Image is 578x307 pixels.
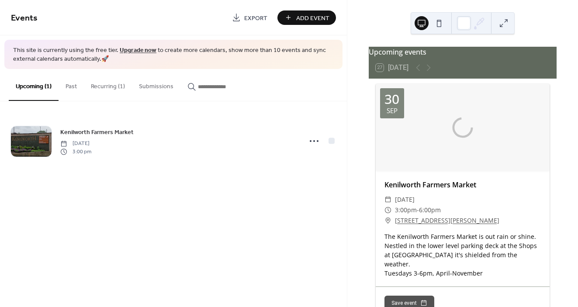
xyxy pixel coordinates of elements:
span: - [417,205,419,215]
button: Add Event [277,10,336,25]
div: Upcoming events [369,47,557,57]
div: ​ [384,205,391,215]
button: Past [59,69,84,100]
div: The Kenilworth Farmers Market is out rain or shine. Nestled in the lower level parking deck at th... [376,232,550,278]
span: Export [244,14,267,23]
span: [DATE] [60,140,91,148]
button: Upcoming (1) [9,69,59,101]
span: [DATE] [395,194,415,205]
div: Kenilworth Farmers Market [376,179,550,190]
span: 6:00pm [419,205,441,215]
div: ​ [384,215,391,226]
span: Add Event [296,14,329,23]
span: This site is currently using the free tier. to create more calendars, show more than 10 events an... [13,46,334,63]
div: ​ [384,194,391,205]
a: Kenilworth Farmers Market [60,127,134,137]
a: Export [225,10,274,25]
span: 3:00pm [395,205,417,215]
div: Sep [387,107,398,114]
span: 3:00 pm [60,148,91,155]
a: Upgrade now [120,45,156,56]
span: Events [11,10,38,27]
button: Recurring (1) [84,69,132,100]
span: Kenilworth Farmers Market [60,128,134,137]
div: 30 [384,93,399,106]
a: [STREET_ADDRESS][PERSON_NAME] [395,215,499,226]
button: Submissions [132,69,180,100]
